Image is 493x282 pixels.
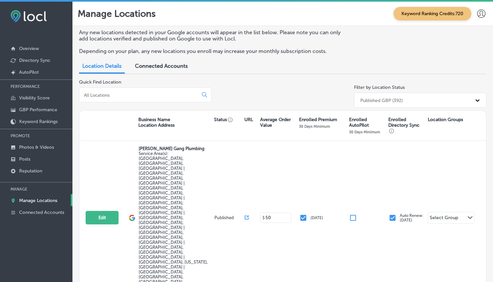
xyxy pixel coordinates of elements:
p: Photos & Videos [19,144,54,150]
p: Posts [19,156,30,162]
p: [PERSON_NAME] Gang Plumbing [139,146,213,151]
label: Quick Find Location [79,79,121,85]
span: Connected Accounts [135,63,188,69]
p: Status [214,117,244,122]
p: 30 Days Minimum [299,124,330,129]
p: Any new locations detected in your Google accounts will appear in the list below. Please note you... [79,29,344,42]
span: Keyword Ranking Credits: 720 [394,7,471,20]
img: logo [129,215,135,221]
p: Keyword Rankings [19,119,58,124]
button: Edit [86,211,119,224]
div: Published GBP (392) [360,97,403,103]
p: Manage Locations [78,8,156,19]
span: Location Details [82,63,122,69]
p: URL [244,117,253,122]
p: Published [214,215,245,220]
p: 30 Days Minimum [349,130,380,134]
p: Enrolled Premium [299,117,337,122]
label: Filter by Location Status [354,85,405,90]
p: $ [262,216,265,220]
p: Enrolled Directory Sync [388,117,425,134]
p: GBP Performance [19,107,57,113]
p: AutoPilot [19,69,39,75]
input: All Locations [83,92,197,98]
p: Location Groups [428,117,463,122]
p: Overview [19,46,39,51]
div: Select Group [430,215,458,222]
p: Directory Sync [19,58,50,63]
p: Connected Accounts [19,210,64,215]
p: Enrolled AutoPilot [349,117,385,128]
p: Average Order Value [260,117,296,128]
p: Auto Renew: [DATE] [400,213,424,222]
p: [DATE] [311,216,323,220]
p: Business Name Location Address [138,117,175,128]
p: Reputation [19,168,42,174]
p: Manage Locations [19,198,57,203]
p: Visibility Score [19,95,50,101]
img: fda3e92497d09a02dc62c9cd864e3231.png [11,10,47,22]
p: Depending on your plan, any new locations you enroll may increase your monthly subscription costs. [79,48,344,54]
